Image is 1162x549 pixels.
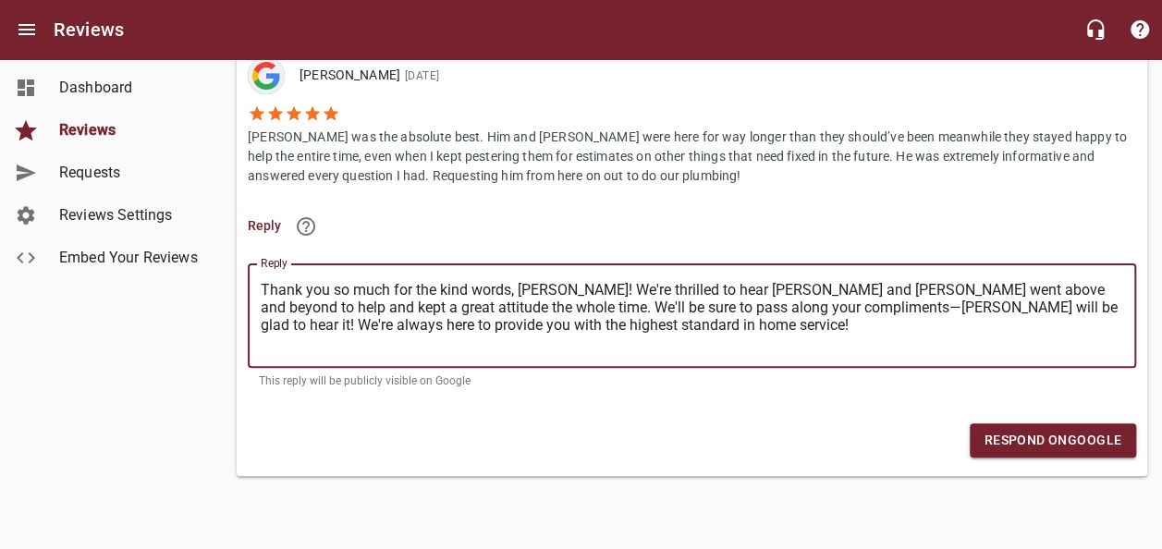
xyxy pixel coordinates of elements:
[5,7,49,52] button: Open drawer
[248,203,1136,249] li: Reply
[1118,7,1162,52] button: Support Portal
[1073,7,1118,52] button: Live Chat
[59,119,200,141] span: Reviews
[261,281,1123,351] textarea: Thank you so much for the kind words, [PERSON_NAME]! We're thrilled to hear [PERSON_NAME] and [PE...
[400,69,439,82] span: [DATE]
[970,423,1136,457] button: Respond onGoogle
[59,204,200,226] span: Reviews Settings
[59,247,200,269] span: Embed Your Reviews
[259,375,1125,386] p: This reply will be publicly visible on Google
[284,204,328,249] a: Learn more about responding to reviews
[985,429,1121,452] span: Respond on Google
[59,162,200,184] span: Requests
[300,66,1121,86] p: [PERSON_NAME]
[248,123,1136,186] p: [PERSON_NAME] was the absolute best. Him and [PERSON_NAME] were here for way longer than they sho...
[54,15,124,44] h6: Reviews
[248,57,285,94] img: google-dark.png
[248,57,285,94] div: Google
[59,77,200,99] span: Dashboard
